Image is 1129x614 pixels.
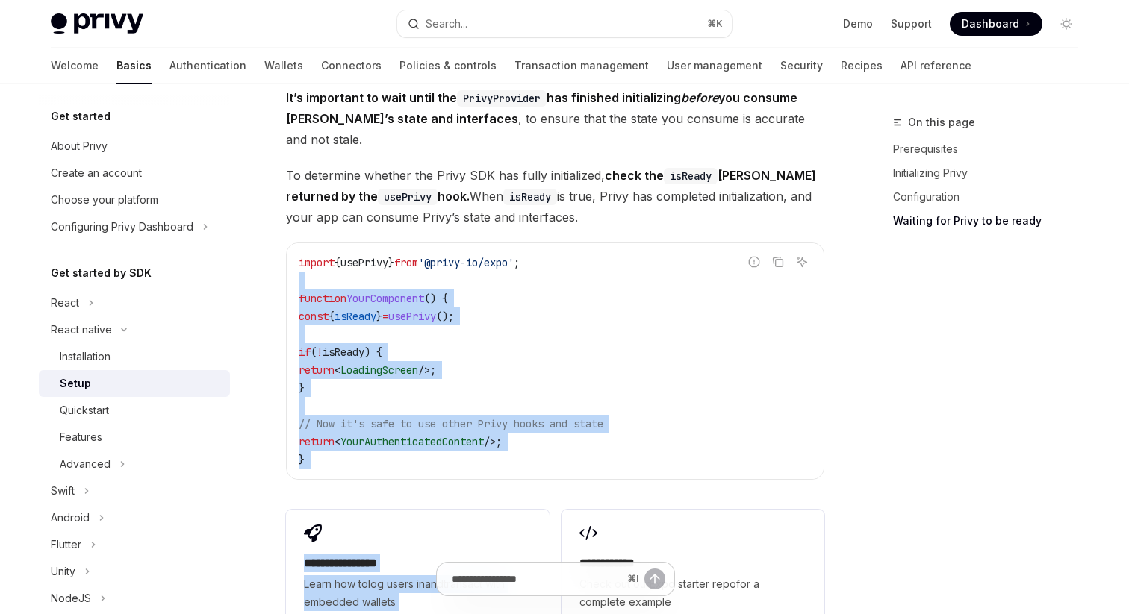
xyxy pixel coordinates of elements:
[792,252,812,272] button: Ask AI
[901,48,971,84] a: API reference
[51,321,112,339] div: React native
[430,363,436,377] span: ;
[51,218,193,236] div: Configuring Privy Dashboard
[299,345,311,359] span: if
[376,310,382,323] span: }
[39,343,230,370] a: Installation
[51,536,81,554] div: Flutter
[452,563,621,595] input: Ask a question...
[335,310,376,323] span: isReady
[893,209,1090,233] a: Waiting for Privy to be ready
[514,48,649,84] a: Transaction management
[340,363,418,377] span: LoadingScreen
[39,451,230,477] button: Toggle Advanced section
[299,381,305,395] span: }
[51,13,143,34] img: light logo
[299,310,329,323] span: const
[496,435,502,448] span: ;
[323,345,364,359] span: isReady
[60,375,91,392] div: Setup
[514,256,520,269] span: ;
[264,48,303,84] a: Wallets
[39,133,230,160] a: About Privy
[39,213,230,240] button: Toggle Configuring Privy Dashboard section
[388,310,436,323] span: usePrivy
[744,252,764,272] button: Report incorrect code
[39,397,230,424] a: Quickstart
[51,482,75,500] div: Swift
[317,345,323,359] span: !
[39,370,230,397] a: Setup
[424,292,448,305] span: () {
[321,48,382,84] a: Connectors
[382,310,388,323] span: =
[707,18,723,30] span: ⌘ K
[39,187,230,213] a: Choose your platform
[503,189,557,205] code: isReady
[893,185,1090,209] a: Configuration
[299,435,335,448] span: return
[667,48,762,84] a: User management
[39,504,230,531] button: Toggle Android section
[60,428,102,446] div: Features
[397,10,732,37] button: Open search
[418,256,514,269] span: '@privy-io/expo'
[299,256,335,269] span: import
[39,289,230,316] button: Toggle React section
[893,137,1090,161] a: Prerequisites
[908,113,975,131] span: On this page
[329,310,335,323] span: {
[39,477,230,504] button: Toggle Swift section
[39,585,230,612] button: Toggle NodeJS section
[664,168,718,184] code: isReady
[311,345,317,359] span: (
[644,568,665,589] button: Send message
[299,417,603,430] span: // Now it's safe to use other Privy hooks and state
[286,90,797,126] strong: It’s important to wait until the has finished initializing you consume [PERSON_NAME]’s state and ...
[378,189,438,205] code: usePrivy
[394,256,418,269] span: from
[39,558,230,585] button: Toggle Unity section
[843,16,873,31] a: Demo
[39,316,230,343] button: Toggle React native section
[286,87,824,150] span: , to ensure that the state you consume is accurate and not stale.
[780,48,823,84] a: Security
[286,165,824,228] span: To determine whether the Privy SDK has fully initialized, When is true, Privy has completed initi...
[51,137,108,155] div: About Privy
[116,48,152,84] a: Basics
[51,164,142,182] div: Create an account
[51,107,111,125] h5: Get started
[60,401,109,419] div: Quickstart
[1054,12,1078,36] button: Toggle dark mode
[426,15,467,33] div: Search...
[335,256,340,269] span: {
[768,252,788,272] button: Copy the contents from the code block
[335,435,340,448] span: <
[893,161,1090,185] a: Initializing Privy
[891,16,932,31] a: Support
[51,191,158,209] div: Choose your platform
[340,435,484,448] span: YourAuthenticatedContent
[457,90,547,107] code: PrivyProvider
[51,294,79,312] div: React
[39,531,230,558] button: Toggle Flutter section
[51,563,75,580] div: Unity
[169,48,246,84] a: Authentication
[340,256,388,269] span: usePrivy
[299,453,305,466] span: }
[950,12,1042,36] a: Dashboard
[841,48,883,84] a: Recipes
[484,435,496,448] span: />
[388,256,394,269] span: }
[346,292,424,305] span: YourComponent
[39,424,230,451] a: Features
[418,363,430,377] span: />
[436,310,454,323] span: ();
[399,48,497,84] a: Policies & controls
[299,292,346,305] span: function
[60,348,111,366] div: Installation
[51,509,90,527] div: Android
[51,264,152,282] h5: Get started by SDK
[39,160,230,187] a: Create an account
[299,363,335,377] span: return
